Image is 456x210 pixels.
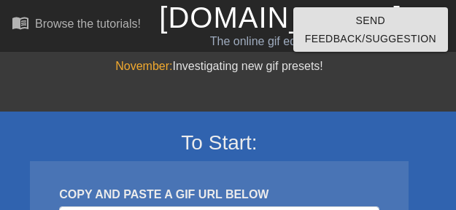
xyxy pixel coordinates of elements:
span: November: [115,60,172,72]
div: The online gif editor [159,33,363,50]
div: Browse the tutorials! [35,17,141,30]
a: [DOMAIN_NAME] [159,1,402,34]
span: Send Feedback/Suggestion [305,12,436,47]
span: menu_book [12,14,29,31]
a: Browse the tutorials! [12,14,141,36]
button: Send Feedback/Suggestion [293,7,448,52]
div: COPY AND PASTE A GIF URL BELOW [59,186,379,203]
